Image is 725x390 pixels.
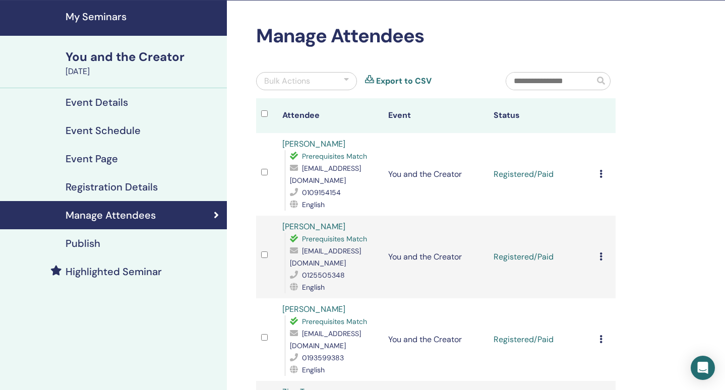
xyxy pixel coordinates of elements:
[302,283,325,292] span: English
[282,139,345,149] a: [PERSON_NAME]
[302,271,345,280] span: 0125505348
[256,25,616,48] h2: Manage Attendees
[302,200,325,209] span: English
[66,237,100,249] h4: Publish
[282,304,345,314] a: [PERSON_NAME]
[66,48,221,66] div: You and the Creator
[383,133,489,216] td: You and the Creator
[66,96,128,108] h4: Event Details
[290,329,361,350] span: [EMAIL_ADDRESS][DOMAIN_NAME]
[383,98,489,133] th: Event
[489,98,594,133] th: Status
[691,356,715,380] div: Open Intercom Messenger
[59,48,227,78] a: You and the Creator[DATE]
[66,181,158,193] h4: Registration Details
[302,317,367,326] span: Prerequisites Match
[302,353,344,362] span: 0193599383
[290,246,361,268] span: [EMAIL_ADDRESS][DOMAIN_NAME]
[302,152,367,161] span: Prerequisites Match
[66,124,141,137] h4: Event Schedule
[66,266,162,278] h4: Highlighted Seminar
[277,98,383,133] th: Attendee
[383,298,489,381] td: You and the Creator
[383,216,489,298] td: You and the Creator
[66,66,221,78] div: [DATE]
[66,209,156,221] h4: Manage Attendees
[302,188,341,197] span: 0109154154
[376,75,432,87] a: Export to CSV
[302,234,367,243] span: Prerequisites Match
[66,153,118,165] h4: Event Page
[66,11,221,23] h4: My Seminars
[290,164,361,185] span: [EMAIL_ADDRESS][DOMAIN_NAME]
[302,365,325,374] span: English
[264,75,310,87] div: Bulk Actions
[282,221,345,232] a: [PERSON_NAME]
